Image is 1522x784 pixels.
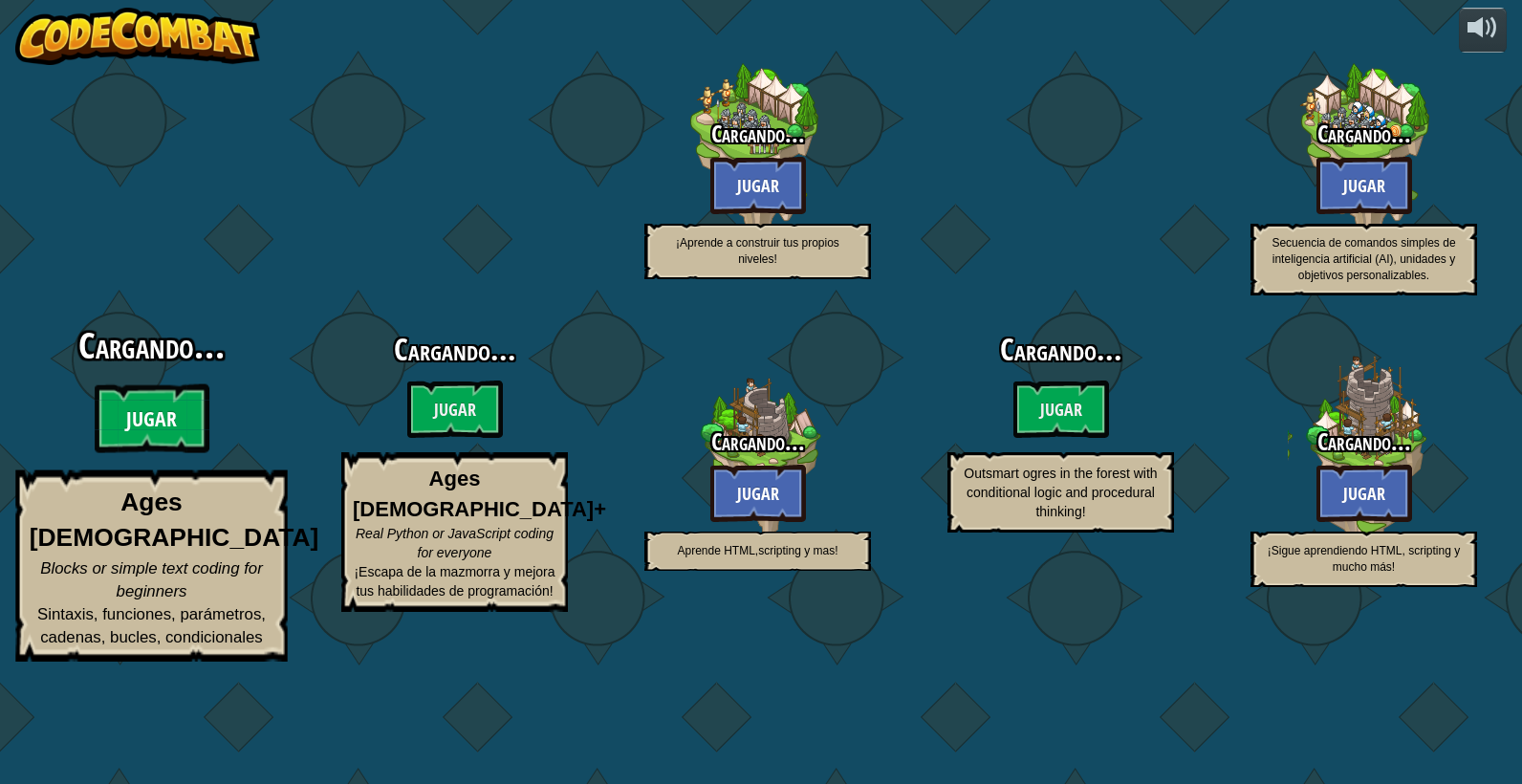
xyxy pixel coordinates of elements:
span: Cargando... [394,329,516,370]
button: Ajustar el volúmen [1459,8,1507,53]
div: Complete previous world to unlock [909,60,1212,666]
img: CodeCombat - Learn how to code by playing a game [15,8,260,65]
btn: Jugar [1316,157,1412,214]
span: Cargando... [1317,118,1411,150]
span: Blocks or simple text coding for beginners [40,558,263,599]
div: Complete previous world to unlock [303,60,606,666]
btn: Jugar [710,465,806,522]
span: Cargando... [711,118,805,150]
btn: Jugar [407,381,503,438]
btn: Jugar [95,384,209,453]
span: Secuencia de comandos simples de inteligencia artificial (AI), unidades y objetivos personalizables. [1272,236,1455,282]
span: ¡Sigue aprendiendo HTML, scripting y mucho más! [1268,544,1460,574]
span: ¡Aprende a construir tus propios niveles! [676,236,839,266]
span: Sintaxis, funciones, parámetros, cadenas, bucles, condicionales [37,604,266,645]
div: Complete previous world to unlock [1212,308,1515,611]
strong: Ages [DEMOGRAPHIC_DATA]+ [353,467,606,520]
btn: Jugar [1316,465,1412,522]
btn: Jugar [1013,381,1109,438]
span: Outsmart ogres in the forest with conditional logic and procedural thinking! [964,466,1157,519]
span: Cargando... [1317,425,1411,458]
span: Cargando... [711,425,805,458]
span: Cargando... [78,321,226,371]
span: Cargando... [1000,329,1122,370]
strong: Ages [DEMOGRAPHIC_DATA] [30,488,319,553]
div: Complete previous world to unlock [606,308,909,611]
span: Real Python or JavaScript coding for everyone [356,526,554,560]
btn: Jugar [710,157,806,214]
span: ¡Escapa de la mazmorra y mejora tus habilidades de programación! [354,564,554,599]
span: Aprende HTML,scripting y mas! [677,544,837,557]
